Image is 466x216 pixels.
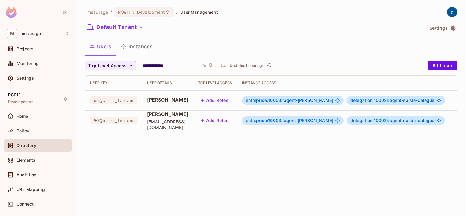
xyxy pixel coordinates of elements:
[118,9,131,15] span: PG911
[198,81,232,85] div: Top Level Access
[281,118,284,123] span: #
[198,95,231,105] button: Add Roles
[176,9,177,15] li: /
[246,98,333,103] span: agent-[PERSON_NAME]
[8,92,20,97] span: PG911
[88,62,127,70] span: Top Level Access
[428,61,457,70] button: Add user
[90,81,137,85] div: User Key
[16,187,45,192] span: URL Mapping
[90,117,137,124] span: PES@clara_leblanc
[350,118,390,123] span: delegation:10002
[281,98,284,103] span: #
[16,61,39,66] span: Monitoring
[16,46,34,51] span: Projects
[16,76,34,81] span: Settings
[387,98,389,103] span: #
[16,158,35,163] span: Elements
[8,99,33,104] span: Development
[180,9,218,15] span: User Management
[147,111,188,117] span: [PERSON_NAME]
[16,172,37,177] span: Audit Log
[221,63,264,68] p: Last Updated 1 hour ago
[246,118,333,123] span: agent-[PERSON_NAME]
[147,96,188,103] span: [PERSON_NAME]
[147,81,188,85] div: User Details
[16,114,28,119] span: Home
[16,202,34,207] span: Connect
[242,81,445,85] div: Instance Access
[350,118,435,123] span: agent-saisie-delegue
[85,22,146,32] button: Default Tenant
[427,23,457,33] button: Settings
[116,39,157,54] button: Instances
[198,116,231,125] button: Add Roles
[90,96,137,104] span: pes@clara_leblanc
[133,10,135,15] span: :
[350,98,435,103] span: agent-saisie-delegue
[266,62,273,69] button: refresh
[110,9,112,15] li: /
[16,143,36,148] span: Directory
[350,98,390,103] span: delegation:10002
[20,31,41,36] span: Workspace: mesurage
[85,61,136,70] button: Top Level Access
[87,9,108,15] span: the active workspace
[137,9,165,15] span: Development
[7,29,17,38] span: M
[6,7,17,18] img: SReyMgAAAABJRU5ErkJggg==
[16,128,29,133] span: Policy
[147,119,188,130] span: [EMAIL_ADDRESS][DOMAIN_NAME]
[387,118,389,123] span: #
[267,63,272,69] span: refresh
[447,7,457,17] img: dev 911gcl
[265,62,273,69] span: Click to refresh data
[246,98,284,103] span: entreprise:10003
[85,39,116,54] button: Users
[246,118,284,123] span: entreprise:10003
